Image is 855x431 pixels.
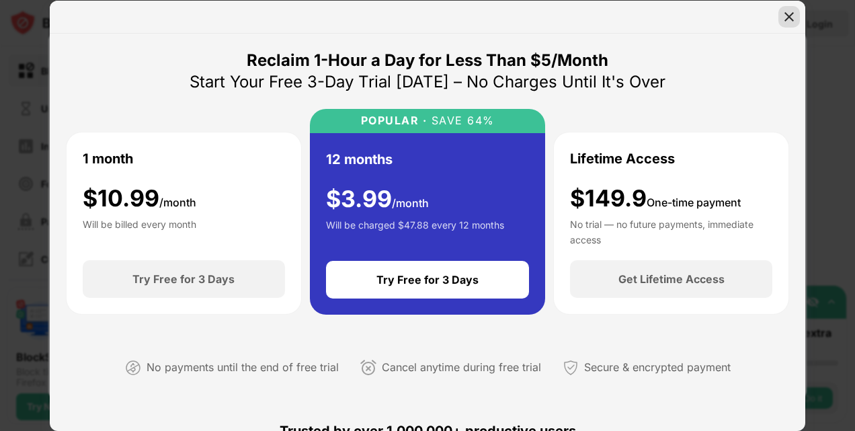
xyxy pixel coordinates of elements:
div: Will be charged $47.88 every 12 months [326,218,504,245]
div: SAVE 64% [427,114,495,127]
div: Reclaim 1-Hour a Day for Less Than $5/Month [247,50,608,71]
span: /month [392,196,429,210]
span: One-time payment [647,196,741,209]
div: Secure & encrypted payment [584,358,731,377]
div: POPULAR · [361,114,427,127]
div: Try Free for 3 Days [376,273,479,286]
div: 12 months [326,149,393,169]
div: Will be billed every month [83,217,196,244]
img: cancel-anytime [360,360,376,376]
div: $149.9 [570,185,741,212]
div: No payments until the end of free trial [147,358,339,377]
img: not-paying [125,360,141,376]
div: Lifetime Access [570,149,675,169]
div: No trial — no future payments, immediate access [570,217,772,244]
img: secured-payment [563,360,579,376]
div: Cancel anytime during free trial [382,358,541,377]
div: Try Free for 3 Days [132,272,235,286]
div: $ 10.99 [83,185,196,212]
div: $ 3.99 [326,186,429,213]
span: /month [159,196,196,209]
div: Start Your Free 3-Day Trial [DATE] – No Charges Until It's Over [190,71,665,93]
div: 1 month [83,149,133,169]
div: Get Lifetime Access [618,272,725,286]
